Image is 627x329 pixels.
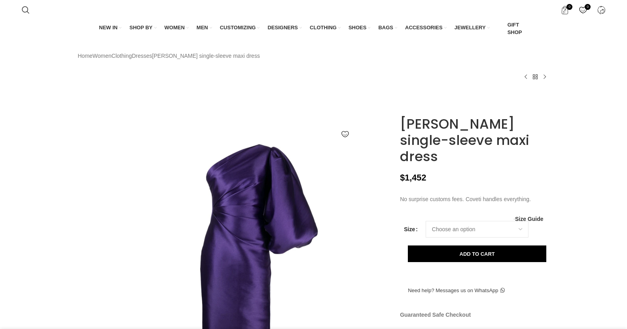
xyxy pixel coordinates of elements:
[405,24,443,31] span: ACCESSORIES
[400,93,436,112] img: Solace London
[455,19,490,36] a: JEWELLERY
[566,4,572,10] span: 0
[349,24,367,31] span: SHOES
[400,282,512,299] a: Need help? Messages us on WhatsApp
[165,19,189,36] a: WOMEN
[93,51,112,60] a: Women
[400,116,549,164] h1: [PERSON_NAME] single-sleeve maxi dress
[405,19,447,36] a: ACCESSORIES
[310,24,337,31] span: CLOTHING
[129,24,152,31] span: SHOP BY
[165,24,185,31] span: WOMEN
[508,21,528,36] span: GIFT SHOP
[99,19,121,36] a: NEW IN
[267,19,302,36] a: DESIGNERS
[18,2,34,18] a: Search
[378,19,397,36] a: BAGS
[220,19,260,36] a: CUSTOMIZING
[557,2,573,18] a: 0
[540,72,549,82] a: Next product
[400,173,405,183] span: $
[521,72,530,82] a: Previous product
[575,2,591,18] div: My Wishlist
[404,225,418,234] label: Size
[99,24,117,31] span: NEW IN
[455,24,486,31] span: JEWELLERY
[18,19,610,38] div: Main navigation
[78,51,93,60] a: Home
[585,4,591,10] span: 0
[76,193,124,240] img: Solace London Purple Aurelia single-sleeve maxi dress
[152,51,260,60] span: [PERSON_NAME] single-sleeve maxi dress
[498,19,528,38] a: GIFT SHOP
[76,143,124,189] img: Solace London Purple Aurelia single-sleeve maxi dress
[197,24,208,31] span: MEN
[197,19,212,36] a: MEN
[267,24,298,31] span: DESIGNERS
[129,19,156,36] a: SHOP BY
[400,173,426,183] bdi: 1,452
[78,51,260,60] nav: Breadcrumb
[378,24,393,31] span: BAGS
[349,19,371,36] a: SHOES
[498,25,505,32] img: GiftBag
[310,19,341,36] a: CLOTHING
[575,2,591,18] a: 0
[400,312,471,318] strong: Guaranteed Safe Checkout
[112,51,132,60] a: Clothing
[132,51,152,60] a: Dresses
[408,245,546,262] button: Add to cart
[400,195,549,203] p: No surprise customs fees. Coveti handles everything.
[220,24,256,31] span: CUSTOMIZING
